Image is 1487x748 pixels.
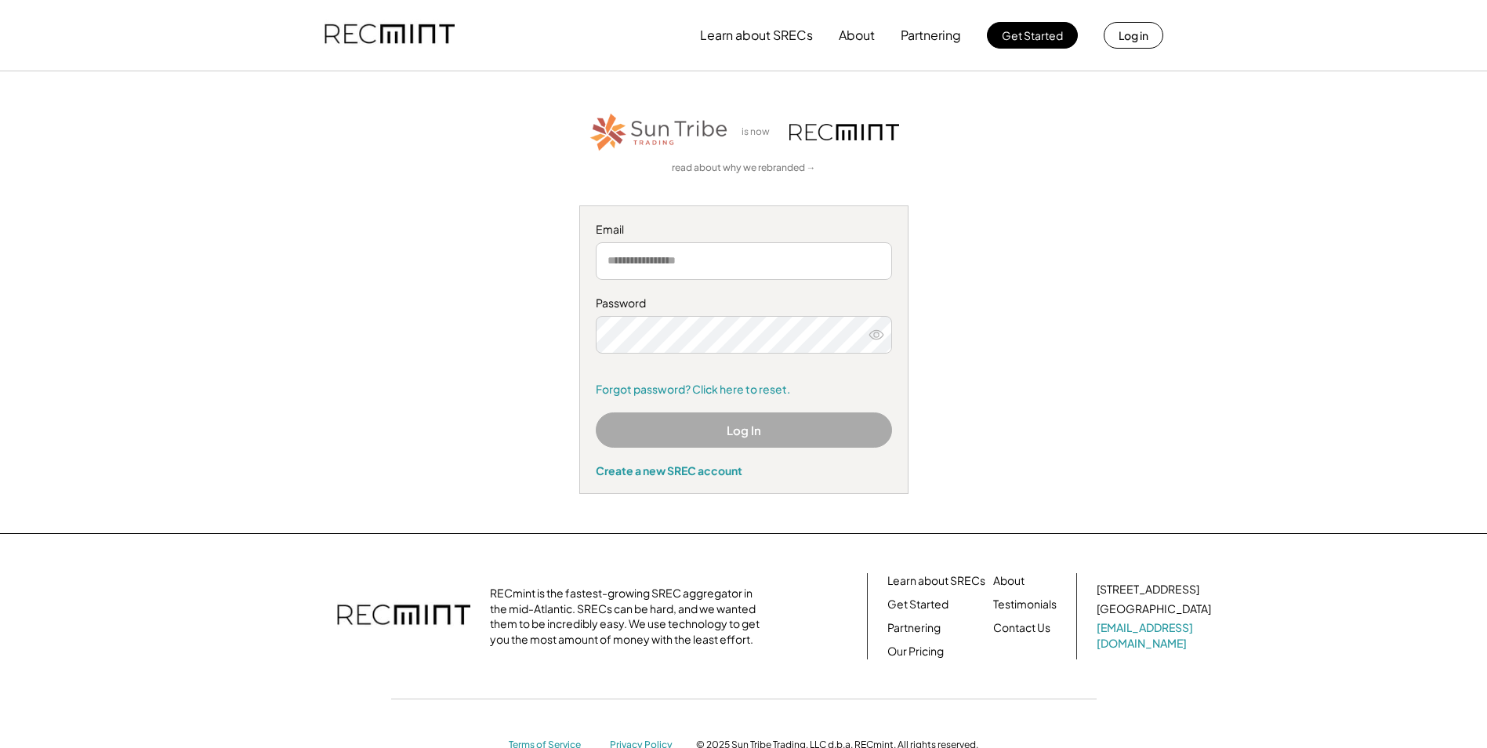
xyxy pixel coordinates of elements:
a: Our Pricing [887,644,944,659]
a: Forgot password? Click here to reset. [596,382,892,398]
div: [GEOGRAPHIC_DATA] [1097,601,1211,617]
div: Create a new SREC account [596,463,892,477]
div: [STREET_ADDRESS] [1097,582,1199,597]
img: STT_Horizontal_Logo%2B-%2BColor.png [589,111,730,154]
img: recmint-logotype%403x.png [325,9,455,62]
a: [EMAIL_ADDRESS][DOMAIN_NAME] [1097,620,1214,651]
a: Get Started [887,597,948,612]
button: Learn about SRECs [700,20,813,51]
a: Contact Us [993,620,1050,636]
button: About [839,20,875,51]
button: Get Started [987,22,1078,49]
a: read about why we rebranded → [672,162,816,175]
div: RECmint is the fastest-growing SREC aggregator in the mid-Atlantic. SRECs can be hard, and we wan... [490,586,768,647]
a: Learn about SRECs [887,573,985,589]
div: is now [738,125,782,139]
div: Password [596,296,892,311]
img: recmint-logotype%403x.png [337,589,470,644]
button: Log In [596,412,892,448]
div: Email [596,222,892,238]
button: Log in [1104,22,1163,49]
a: Partnering [887,620,941,636]
button: Partnering [901,20,961,51]
img: recmint-logotype%403x.png [789,124,899,140]
a: Testimonials [993,597,1057,612]
a: About [993,573,1025,589]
